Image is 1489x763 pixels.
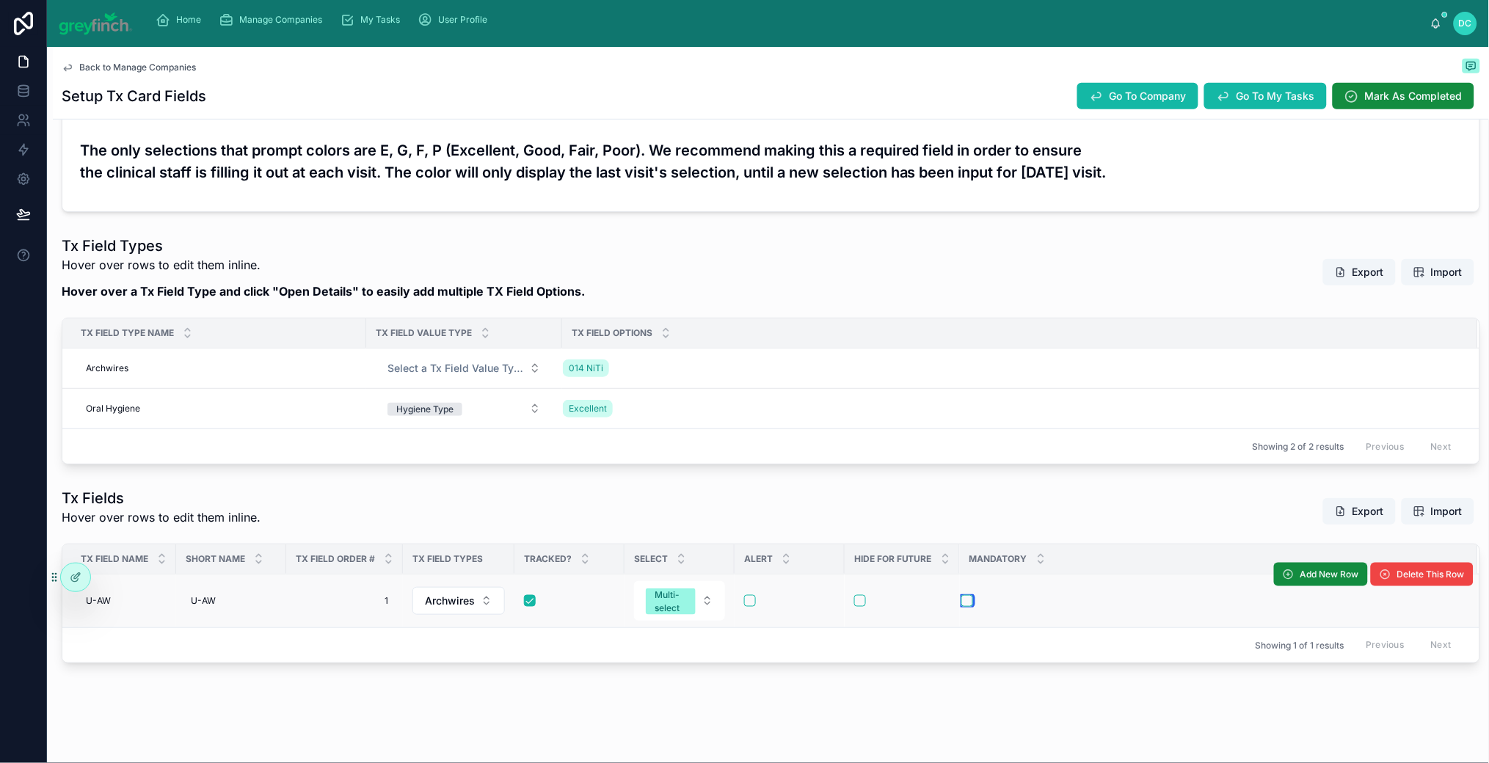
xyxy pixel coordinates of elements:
span: Oral Hygiene [86,403,140,415]
span: My Tasks [361,14,401,26]
span: Archwires [425,594,475,608]
span: Select [634,553,668,565]
p: Hover over rows to edit them inline. [62,256,585,274]
a: Home [152,7,212,33]
span: Hide for Future [854,553,932,565]
a: Back to Manage Companies [62,62,196,73]
div: scrollable content [145,4,1431,36]
button: Add New Row [1274,563,1368,586]
span: Delete This Row [1397,569,1465,580]
a: User Profile [414,7,498,33]
strong: Hover over a Tx Field Type and click "Open Details" to easily add multiple TX Field Options. [62,284,585,299]
span: Alert [744,553,773,565]
span: Import [1431,504,1463,519]
span: Tx Field Options [572,327,652,339]
span: Mandatory [969,553,1027,565]
p: Hover over rows to edit them inline. [62,508,261,526]
span: U-AW [86,595,111,607]
button: Import [1402,498,1474,525]
span: U-AW [191,595,216,607]
span: Archwires [86,362,128,374]
button: Go To Company [1077,83,1198,109]
h1: Setup Tx Card Fields [62,86,206,106]
button: Delete This Row [1371,563,1474,586]
span: Tx Field Value Type [376,327,472,339]
a: Excellent [563,400,613,417]
h1: Tx Fields [62,488,261,508]
span: Import [1431,265,1463,280]
button: Select Button [634,581,725,621]
span: Add New Row [1300,569,1359,580]
span: Back to Manage Companies [79,62,196,73]
span: Showing 2 of 2 results [1252,441,1344,453]
button: Go To My Tasks [1204,83,1327,109]
button: Mark As Completed [1333,83,1474,109]
span: User Profile [439,14,488,26]
a: Manage Companies [215,7,333,33]
h3: The only selections that prompt colors are E, G, F, P (Excellent, Good, Fair, Poor). We recommend... [80,139,1462,183]
span: Tracked? [524,553,572,565]
span: Excellent [569,403,607,415]
span: Manage Companies [240,14,323,26]
span: Tx Field Type Name [81,327,174,339]
div: Hygiene Type [396,403,454,416]
button: Import [1402,259,1474,285]
a: My Tasks [336,7,411,33]
span: Go To My Tasks [1237,89,1315,103]
span: Short Name [186,553,245,565]
img: App logo [59,12,133,35]
button: Export [1323,259,1396,285]
span: Showing 1 of 1 results [1255,640,1344,651]
div: Multi-select [655,588,687,615]
button: Select Button [376,395,553,422]
span: Mark As Completed [1365,89,1463,103]
span: 014 NiTi [569,362,603,374]
span: 1 [301,595,388,607]
span: Tx Field Name [81,553,148,565]
button: Export [1323,498,1396,525]
a: 014 NiTi [563,359,609,377]
span: Select a Tx Field Value Type [387,361,523,376]
span: DC [1459,18,1472,29]
span: Home [177,14,202,26]
span: Go To Company [1110,89,1187,103]
h1: Tx Field Types [62,236,585,256]
button: Select Button [376,355,553,381]
button: Select Button [412,587,505,615]
span: Tx Field Order # [296,553,375,565]
span: Tx Field Types [412,553,483,565]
